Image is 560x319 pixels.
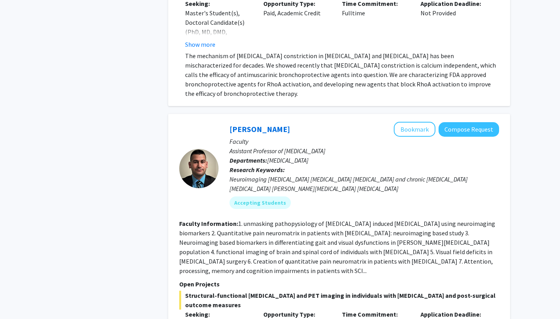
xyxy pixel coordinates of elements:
[185,8,252,46] div: Master's Student(s), Doctoral Candidate(s) (PhD, MD, DMD, PharmD, etc.)
[179,279,499,289] p: Open Projects
[185,51,499,98] p: The mechanism of [MEDICAL_DATA] constriction in [MEDICAL_DATA] and [MEDICAL_DATA] has been mischa...
[394,122,435,137] button: Add Mahdi Alizedah to Bookmarks
[230,174,499,193] div: Neuroimaging [MEDICAL_DATA] [MEDICAL_DATA] [MEDICAL_DATA] and chronic [MEDICAL_DATA] [MEDICAL_DAT...
[263,310,330,319] p: Opportunity Type:
[230,166,285,174] b: Research Keywords:
[185,40,215,49] button: Show more
[230,137,499,146] p: Faculty
[185,310,252,319] p: Seeking:
[230,196,291,209] mat-chip: Accepting Students
[179,220,238,227] b: Faculty Information:
[420,310,487,319] p: Application Deadline:
[230,124,290,134] a: [PERSON_NAME]
[342,310,409,319] p: Time Commitment:
[179,291,499,310] span: Structural-functional [MEDICAL_DATA] and PET imaging in individuals with [MEDICAL_DATA] and post-...
[230,146,499,156] p: Assistant Professor of [MEDICAL_DATA]
[439,122,499,137] button: Compose Request to Mahdi Alizedah
[267,156,308,164] span: [MEDICAL_DATA]
[6,284,33,313] iframe: Chat
[230,156,267,164] b: Departments:
[179,220,495,275] fg-read-more: 1. unmasking pathopysiology of [MEDICAL_DATA] induced [MEDICAL_DATA] using neuroimaging biomarker...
